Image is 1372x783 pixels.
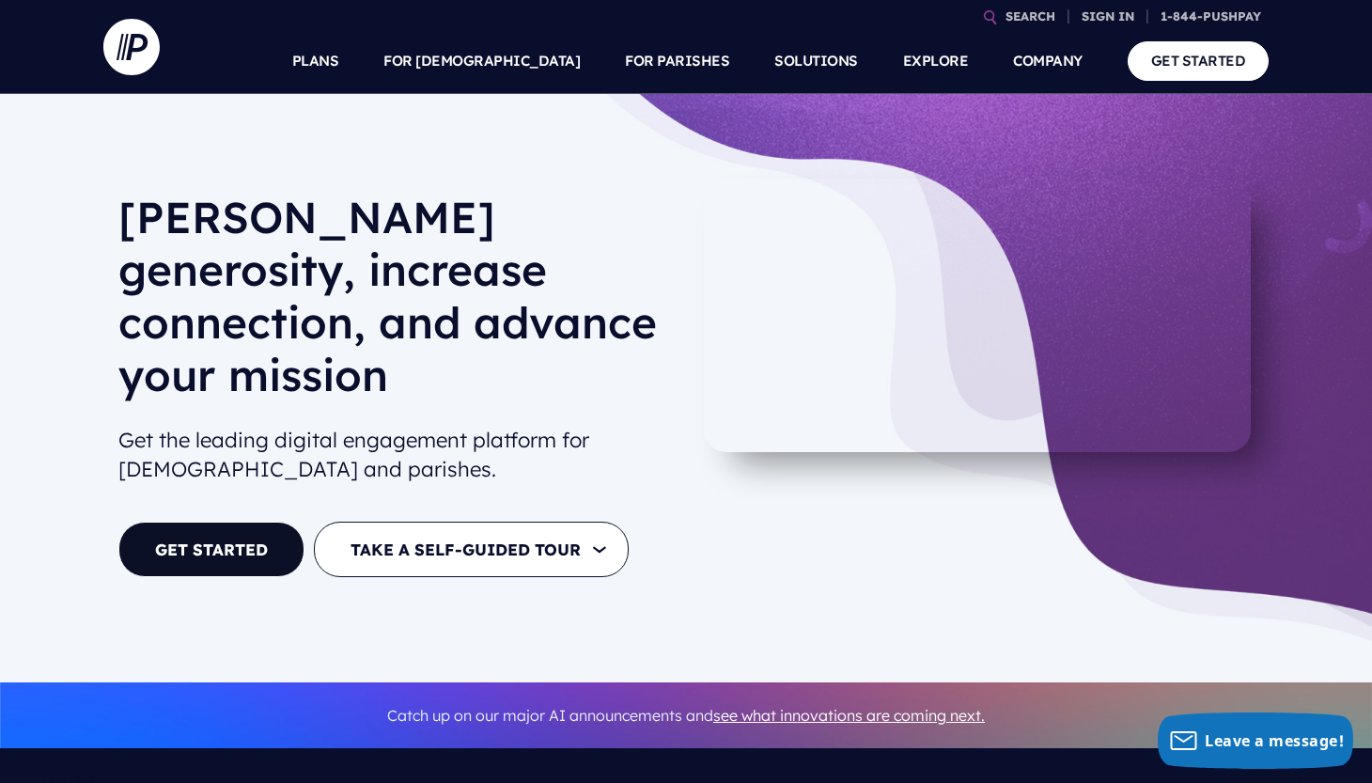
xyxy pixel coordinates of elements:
[625,28,729,94] a: FOR PARISHES
[383,28,580,94] a: FOR [DEMOGRAPHIC_DATA]
[292,28,339,94] a: PLANS
[314,522,629,577] button: TAKE A SELF-GUIDED TOUR
[713,706,985,725] a: see what innovations are coming next.
[1205,730,1344,751] span: Leave a message!
[1128,41,1270,80] a: GET STARTED
[903,28,969,94] a: EXPLORE
[118,522,304,577] a: GET STARTED
[1158,713,1353,769] button: Leave a message!
[118,418,671,492] h2: Get the leading digital engagement platform for [DEMOGRAPHIC_DATA] and parishes.
[774,28,858,94] a: SOLUTIONS
[118,191,671,416] h1: [PERSON_NAME] generosity, increase connection, and advance your mission
[118,695,1254,737] p: Catch up on our major AI announcements and
[1013,28,1083,94] a: COMPANY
